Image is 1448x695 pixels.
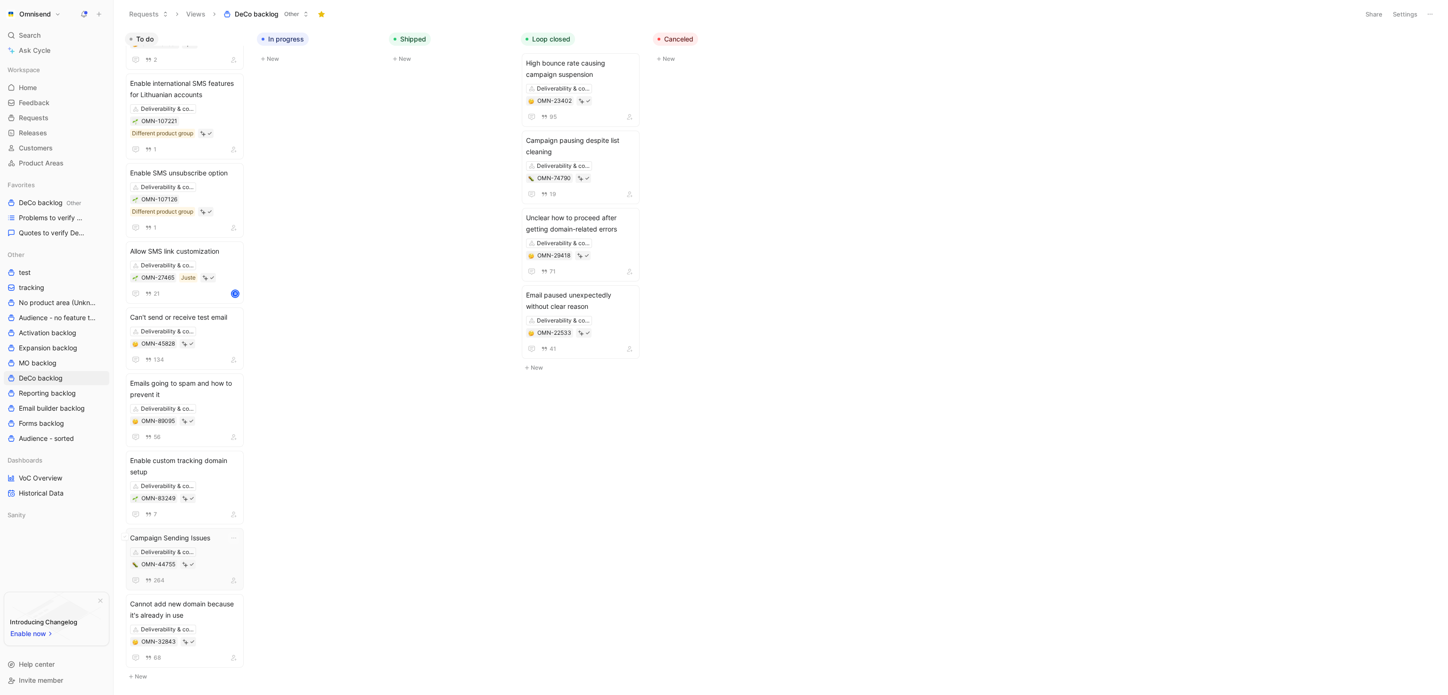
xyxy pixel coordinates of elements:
button: Requests [125,7,173,21]
span: No product area (Unknowns) [19,298,97,307]
span: In progress [268,34,304,44]
button: 🤔 [132,418,139,424]
img: 🤔 [528,331,534,336]
button: OmnisendOmnisend [4,8,63,21]
a: Reporting backlog [4,386,109,400]
span: Other [66,199,81,207]
button: 1 [143,223,158,233]
a: Allow SMS link customizationDeliverability & complianceJuste21R [126,241,244,304]
button: Shipped [389,33,431,46]
span: DeCo backlog [235,9,279,19]
span: 19 [550,191,556,197]
a: Expansion backlog [4,341,109,355]
button: 🐛 [528,175,535,182]
img: Omnisend [6,9,16,19]
button: 🤔 [528,252,535,259]
span: Ask Cycle [19,45,50,56]
div: Deliverability & compliance [141,327,194,336]
span: Enable SMS unsubscribe option [130,167,239,179]
span: Can't send or receive test email [130,312,239,323]
span: Email paused unexpectedly without clear reason [526,290,635,312]
a: Customers [4,141,109,155]
a: Enable international SMS features for Lithuanian accountsDeliverability & complianceDifferent pro... [126,74,244,159]
a: Email builder backlog [4,401,109,415]
span: DeCo backlog [19,373,63,383]
div: OthertesttrackingNo product area (Unknowns)Audience - no feature tagActivation backlogExpansion b... [4,248,109,446]
button: 1 [143,144,158,155]
button: 🌱 [132,495,139,502]
div: Loop closedNew [517,28,649,378]
div: 🤔 [132,340,139,347]
button: New [653,53,777,65]
span: High bounce rate causing campaign suspension [526,58,635,80]
span: Audience - no feature tag [19,313,96,323]
img: 🤔 [132,341,138,347]
button: 71 [539,266,558,277]
button: 68 [143,653,163,663]
button: Enable now [10,628,54,640]
div: OMN-32843 [141,637,176,646]
h1: Omnisend [19,10,51,18]
span: Enable now [10,628,47,639]
a: Releases [4,126,109,140]
div: Deliverability & compliance [141,182,194,192]
img: 🤔 [132,639,138,645]
a: Home [4,81,109,95]
a: Emails going to spam and how to prevent itDeliverability & compliance56 [126,373,244,447]
div: Invite member [4,673,109,687]
a: No product area (Unknowns) [4,296,109,310]
span: Activation backlog [19,328,76,338]
span: Workspace [8,65,40,74]
a: tracking [4,281,109,295]
div: Other [4,248,109,262]
button: 🤔 [528,330,535,336]
button: Loop closed [521,33,575,46]
img: 🌱 [132,275,138,281]
img: 🌱 [132,496,138,502]
span: Campaign pausing despite list cleaning [526,135,635,157]
span: Enable international SMS features for Lithuanian accounts [130,78,239,100]
button: 🤔 [132,638,139,645]
button: 19 [539,189,558,199]
div: OMN-23402 [537,96,572,106]
div: OMN-83249 [141,494,175,503]
a: Forms backlog [4,416,109,430]
span: 68 [154,655,161,661]
span: Favorites [8,180,35,190]
div: Sanity [4,508,109,525]
a: DeCo backlogOther [4,196,109,210]
button: 🌱 [132,274,139,281]
img: 🐛 [528,176,534,182]
span: To do [136,34,154,44]
img: 🌱 [132,197,138,203]
a: test [4,265,109,280]
div: Deliverability & compliance [141,625,194,634]
div: OMN-74790 [537,174,571,183]
span: Expansion backlog [19,343,77,353]
div: Deliverability & compliance [141,261,194,270]
button: Canceled [653,33,698,46]
span: Audience - sorted [19,434,74,443]
div: Deliverability & compliance [141,404,194,414]
span: Emails going to spam and how to prevent it [130,378,239,400]
div: Deliverability & compliance [141,547,194,557]
button: Settings [1389,8,1422,21]
span: Customers [19,143,53,153]
button: 21 [143,289,162,299]
button: 2 [143,55,159,65]
a: Can't send or receive test emailDeliverability & compliance134 [126,307,244,370]
div: In progressNew [253,28,385,69]
button: 🤔 [528,98,535,104]
img: 🌱 [132,119,138,124]
div: OMN-44755 [141,560,175,569]
a: Enable SMS unsubscribe optionDeliverability & complianceDifferent product group1 [126,163,244,238]
span: 95 [550,114,557,120]
span: 264 [154,578,165,583]
span: 71 [550,269,556,274]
